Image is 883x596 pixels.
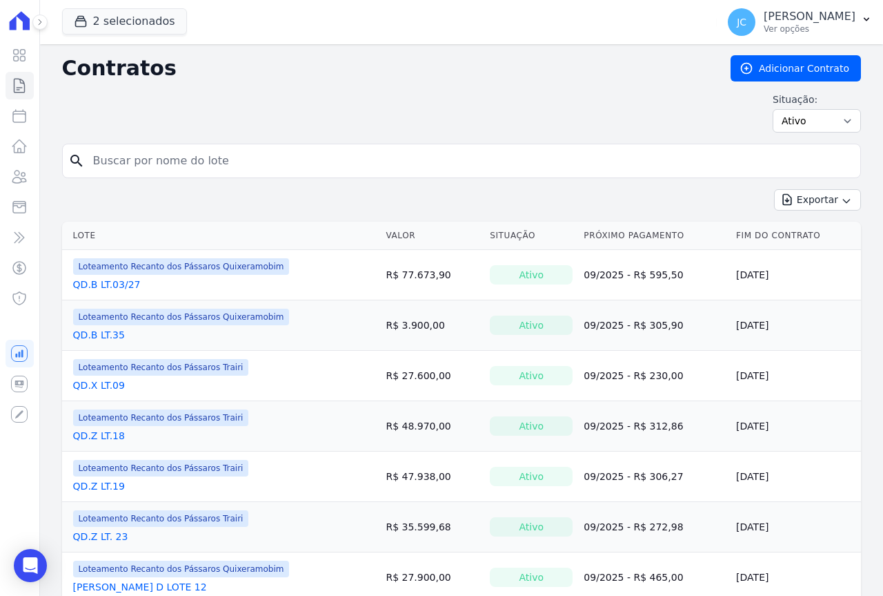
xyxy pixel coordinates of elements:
[717,3,883,41] button: JC [PERSON_NAME] Ver opções
[73,510,249,527] span: Loteamento Recanto dos Pássaros Trairi
[773,93,861,106] label: Situação:
[380,250,484,300] td: R$ 77.673,90
[380,452,484,502] td: R$ 47.938,00
[731,250,861,300] td: [DATE]
[380,222,484,250] th: Valor
[737,17,746,27] span: JC
[584,269,683,280] a: 09/2025 - R$ 595,50
[731,222,861,250] th: Fim do Contrato
[73,530,128,544] a: QD.Z LT. 23
[584,421,683,432] a: 09/2025 - R$ 312,86
[73,378,125,392] a: QD.X LT.09
[584,370,683,381] a: 09/2025 - R$ 230,00
[68,153,85,169] i: search
[731,502,861,552] td: [DATE]
[73,561,290,577] span: Loteamento Recanto dos Pássaros Quixeramobim
[731,351,861,401] td: [DATE]
[578,222,731,250] th: Próximo Pagamento
[73,479,125,493] a: QD.Z LT.19
[62,8,187,35] button: 2 selecionados
[380,401,484,452] td: R$ 48.970,00
[584,572,683,583] a: 09/2025 - R$ 465,00
[490,467,573,486] div: Ativo
[73,410,249,426] span: Loteamento Recanto dos Pássaros Trairi
[62,222,381,250] th: Lote
[490,568,573,587] div: Ativo
[774,189,861,211] button: Exportar
[584,521,683,532] a: 09/2025 - R$ 272,98
[73,460,249,477] span: Loteamento Recanto dos Pássaros Trairi
[484,222,578,250] th: Situação
[490,366,573,385] div: Ativo
[73,429,125,443] a: QD.Z LT.18
[731,401,861,452] td: [DATE]
[73,359,249,376] span: Loteamento Recanto dos Pássaros Trairi
[14,549,47,582] div: Open Intercom Messenger
[731,300,861,351] td: [DATE]
[73,580,207,594] a: [PERSON_NAME] D LOTE 12
[731,55,861,81] a: Adicionar Contrato
[380,502,484,552] td: R$ 35.599,68
[490,416,573,436] div: Ativo
[73,328,125,342] a: QD.B LT.35
[85,147,855,175] input: Buscar por nome do lote
[490,517,573,537] div: Ativo
[73,309,290,325] span: Loteamento Recanto dos Pássaros Quixeramobim
[62,56,708,81] h2: Contratos
[73,278,141,291] a: QD.B LT.03/27
[490,316,573,335] div: Ativo
[764,23,855,35] p: Ver opções
[584,471,683,482] a: 09/2025 - R$ 306,27
[490,265,573,285] div: Ativo
[380,351,484,401] td: R$ 27.600,00
[731,452,861,502] td: [DATE]
[73,258,290,275] span: Loteamento Recanto dos Pássaros Quixeramobim
[764,10,855,23] p: [PERSON_NAME]
[380,300,484,351] td: R$ 3.900,00
[584,320,683,331] a: 09/2025 - R$ 305,90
